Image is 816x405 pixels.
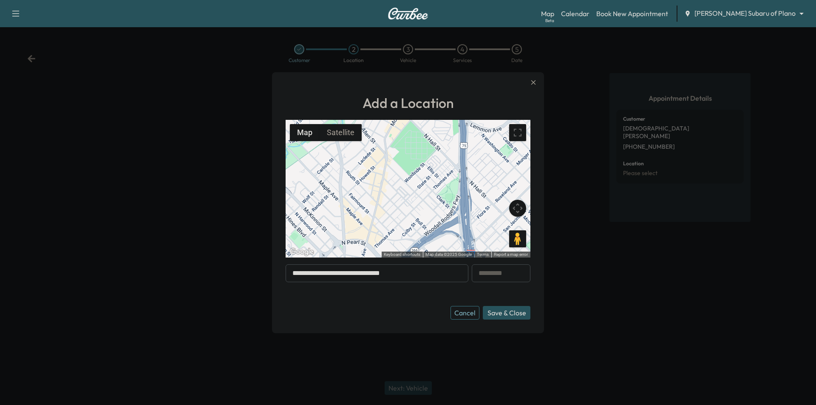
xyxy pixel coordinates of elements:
h1: Add a Location [286,93,530,113]
span: [PERSON_NAME] Subaru of Plano [694,8,796,18]
a: Terms (opens in new tab) [477,252,489,257]
img: Curbee Logo [388,8,428,20]
button: Save & Close [483,306,530,320]
button: Toggle fullscreen view [509,124,526,141]
button: Map camera controls [509,200,526,217]
button: Drag Pegman onto the map to open Street View [509,230,526,247]
button: Keyboard shortcuts [384,252,420,258]
button: Cancel [450,306,479,320]
a: Book New Appointment [596,8,668,19]
a: Report a map error [494,252,528,257]
button: Show satellite imagery [320,124,362,141]
span: Map data ©2025 Google [425,252,472,257]
a: MapBeta [541,8,554,19]
a: Open this area in Google Maps (opens a new window) [288,246,316,258]
button: Show street map [290,124,320,141]
div: Beta [545,17,554,24]
img: Google [288,246,316,258]
a: Calendar [561,8,589,19]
